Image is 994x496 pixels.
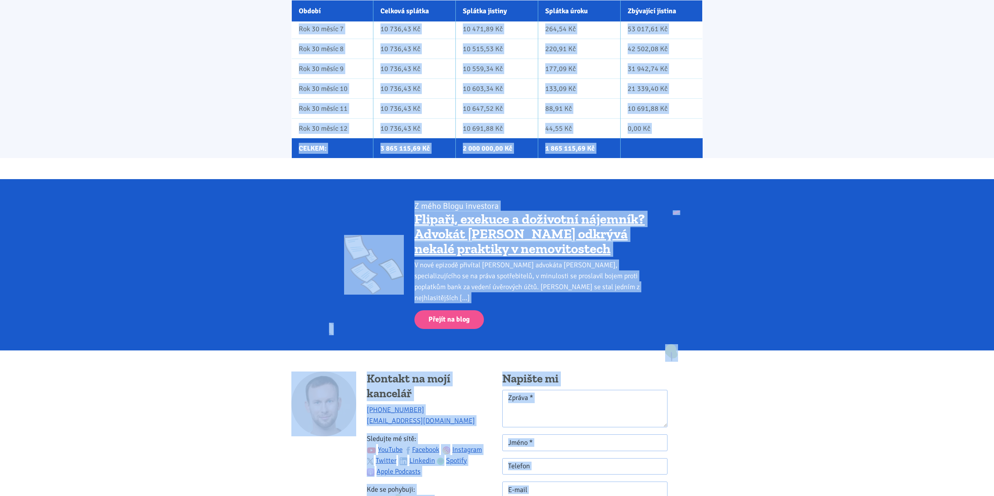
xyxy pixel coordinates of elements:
td: 10 736,43 Kč [373,78,455,98]
a: Spotify [437,456,467,465]
td: Rok 30 měsíc 10 [292,78,373,98]
img: ig.svg [443,446,450,454]
td: CELKEM: [292,138,373,158]
img: Tomáš Kučera [291,372,356,436]
a: Facebook [404,445,439,454]
a: [PHONE_NUMBER] [367,405,424,414]
a: Twitter [367,456,396,465]
a: YouTube [367,445,403,454]
td: Rok 30 měsíc 9 [292,59,373,78]
img: apple-podcasts.png [367,468,375,476]
a: Linkedin [400,456,435,465]
td: 21 339,40 Kč [621,78,703,98]
td: 10 736,43 Kč [373,19,455,39]
td: 53 017,61 Kč [621,19,703,39]
td: 1 865 115,69 Kč [538,138,620,158]
td: Rok 30 měsíc 11 [292,98,373,118]
td: 3 865 115,69 Kč [373,138,455,158]
td: 220,91 Kč [538,39,620,59]
div: Z mého Blogu investora [414,201,650,212]
a: Přejít na blog [414,310,484,329]
td: 31 942,74 Kč [621,59,703,78]
h4: Napište mi [502,372,667,386]
td: 10 736,43 Kč [373,59,455,78]
img: linkedin.svg [400,457,407,465]
td: 10 736,43 Kč [373,39,455,59]
input: Telefon [502,458,667,475]
td: 10 691,88 Kč [621,98,703,118]
td: 10 647,52 Kč [455,98,538,118]
td: 177,09 Kč [538,59,620,78]
td: 10 691,88 Kč [455,118,538,138]
input: Jméno * [502,434,667,451]
a: Instagram [443,445,482,454]
td: 133,09 Kč [538,78,620,98]
img: twitter.svg [367,458,374,465]
td: 44,55 Kč [538,118,620,138]
td: Rok 30 měsíc 12 [292,118,373,138]
td: 10 471,89 Kč [455,19,538,39]
h4: Kontakt na mojí kancelář [367,372,492,401]
td: 10 559,34 Kč [455,59,538,78]
a: Flipaři, exekuce a doživotní nájemník? Advokát [PERSON_NAME] odkrývá nekalé praktiky v nemovitostech [414,211,645,257]
a: [EMAIL_ADDRESS][DOMAIN_NAME] [367,416,475,425]
img: spotify.png [437,457,444,465]
td: 10 515,53 Kč [455,39,538,59]
td: Rok 30 měsíc 7 [292,19,373,39]
div: V nové epizodě přivítal [PERSON_NAME] advokáta [PERSON_NAME], specializujícího se na práva spotře... [414,260,650,303]
td: 10 736,43 Kč [373,98,455,118]
td: 10 736,43 Kč [373,118,455,138]
img: youtube.svg [367,446,376,455]
td: 2 000 000,00 Kč [455,138,538,158]
td: 42 502,08 Kč [621,39,703,59]
p: Sledujte mé sítě: [367,433,492,477]
td: 264,54 Kč [538,19,620,39]
td: 0,00 Kč [621,118,703,138]
td: Rok 30 měsíc 8 [292,39,373,59]
a: Apple Podcasts [367,467,421,476]
td: 10 603,34 Kč [455,78,538,98]
td: 88,91 Kč [538,98,620,118]
img: fb.svg [404,446,412,454]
